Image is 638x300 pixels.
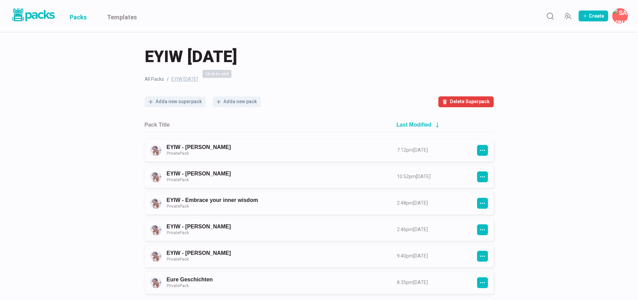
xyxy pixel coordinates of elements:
[10,7,56,23] img: Packs logo
[438,96,494,107] button: Delete Superpack
[397,121,432,128] h2: Last Modified
[145,46,237,68] span: EYIW [DATE]
[145,76,164,83] a: All Packs
[561,9,575,23] button: Manage Team Invites
[10,7,56,25] a: Packs logo
[145,76,494,83] nav: breadcrumb
[543,9,557,23] button: Search
[612,8,628,24] button: Savina Tilmann
[213,96,261,107] button: Adda new pack
[145,96,206,107] button: Adda new superpack
[145,121,170,128] h2: Pack Title
[167,76,169,83] span: /
[579,11,608,21] button: Create Pack
[171,76,198,83] span: EYIW [DATE]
